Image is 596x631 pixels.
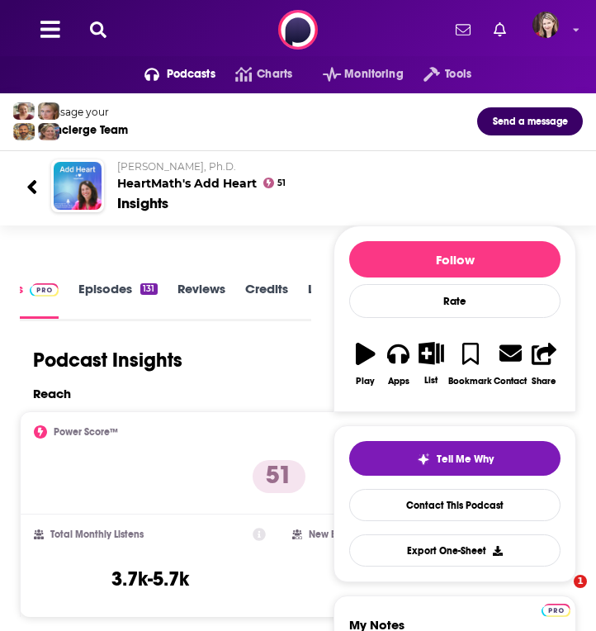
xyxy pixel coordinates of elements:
span: Logged in as galaxygirl [532,12,559,38]
div: Rate [349,284,561,318]
div: 131 [140,283,157,295]
h1: Podcast Insights [33,348,182,372]
h2: New Episode Listens [309,529,400,540]
a: Lists [308,281,351,318]
div: Apps [388,376,409,387]
div: Concierge Team [40,123,128,137]
button: Bookmark [447,331,493,396]
button: open menu [303,61,404,88]
p: 51 [253,460,305,493]
h2: Total Monthly Listens [50,529,144,540]
iframe: Intercom live chat [540,575,579,614]
button: tell me why sparkleTell Me Why [349,441,561,476]
button: Export One-Sheet [349,534,561,567]
h2: Power Score™ [54,426,118,438]
span: Charts [257,63,292,86]
h2: HeartMath's Add Heart [117,160,570,191]
span: Tell Me Why [437,453,494,466]
img: Podchaser - Follow, Share and Rate Podcasts [278,10,318,50]
span: 51 [277,180,286,187]
img: Barbara Profile [38,123,59,140]
button: Follow [349,241,561,278]
div: Play [356,376,375,387]
img: HeartMath's Add Heart [54,162,102,210]
img: Jon Profile [13,123,35,140]
button: open menu [125,61,215,88]
div: Message your [40,106,128,118]
div: Insights [117,194,168,212]
img: User Profile [532,12,559,38]
span: Podcasts [167,63,215,86]
a: Charts [215,61,292,88]
div: Bookmark [448,376,492,387]
button: Apps [382,331,415,396]
a: Contact [493,331,527,396]
img: Sydney Profile [13,102,35,120]
a: Show notifications dropdown [449,16,477,44]
h3: 3.7k-5.7k [111,567,189,591]
span: [PERSON_NAME], Ph.D. [117,160,236,173]
span: Tools [445,63,471,86]
button: Send a message [477,107,583,135]
button: List [415,331,448,396]
a: Reviews [177,281,225,318]
div: List [424,375,438,386]
span: Monitoring [344,63,403,86]
a: Show notifications dropdown [487,16,513,44]
a: Credits [245,281,288,318]
a: Episodes131 [78,281,157,318]
button: open menu [404,61,471,88]
span: 1 [574,575,587,588]
h2: Reach [33,386,71,401]
button: Play [349,331,382,396]
a: Logged in as galaxygirl [532,12,569,48]
div: Contact [494,375,527,387]
a: Contact This Podcast [349,489,561,521]
img: Podchaser Pro [30,283,59,297]
img: tell me why sparkle [417,453,430,466]
div: Share [532,376,556,387]
img: Jules Profile [38,102,59,120]
button: Share [527,331,561,396]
